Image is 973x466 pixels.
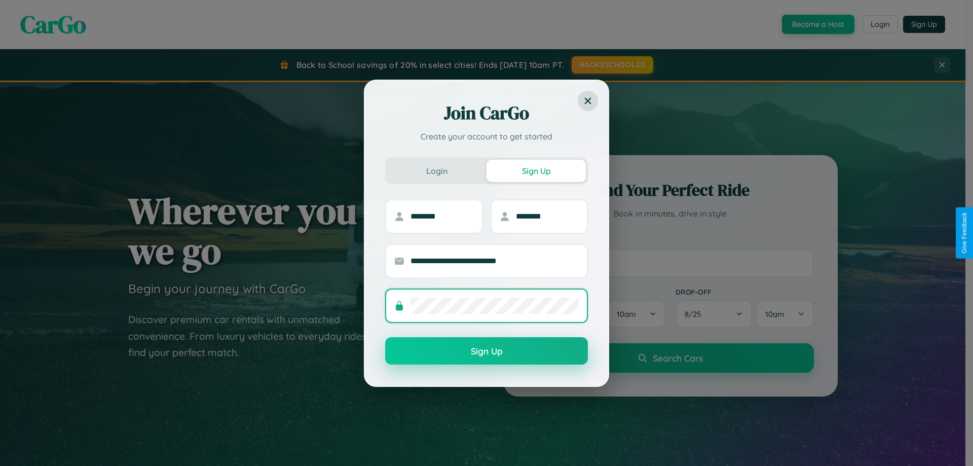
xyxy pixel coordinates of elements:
[385,101,588,125] h2: Join CarGo
[387,160,486,182] button: Login
[486,160,586,182] button: Sign Up
[385,130,588,142] p: Create your account to get started
[385,337,588,365] button: Sign Up
[961,212,968,254] div: Give Feedback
